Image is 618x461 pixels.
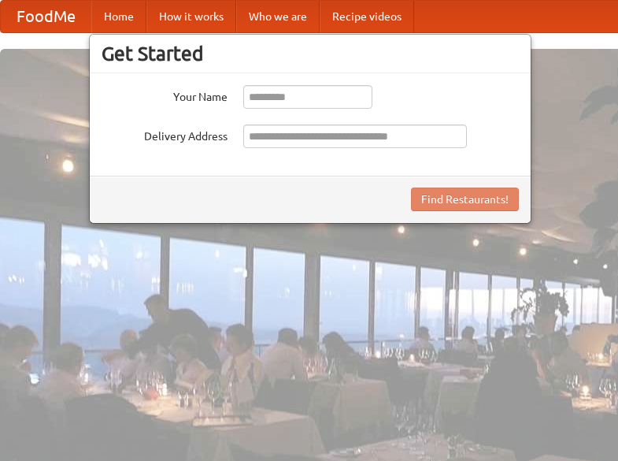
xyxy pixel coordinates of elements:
[1,1,91,32] a: FoodMe
[236,1,320,32] a: Who we are
[102,85,228,105] label: Your Name
[102,125,228,144] label: Delivery Address
[411,188,519,211] button: Find Restaurants!
[320,1,414,32] a: Recipe videos
[91,1,146,32] a: Home
[102,42,519,65] h3: Get Started
[146,1,236,32] a: How it works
